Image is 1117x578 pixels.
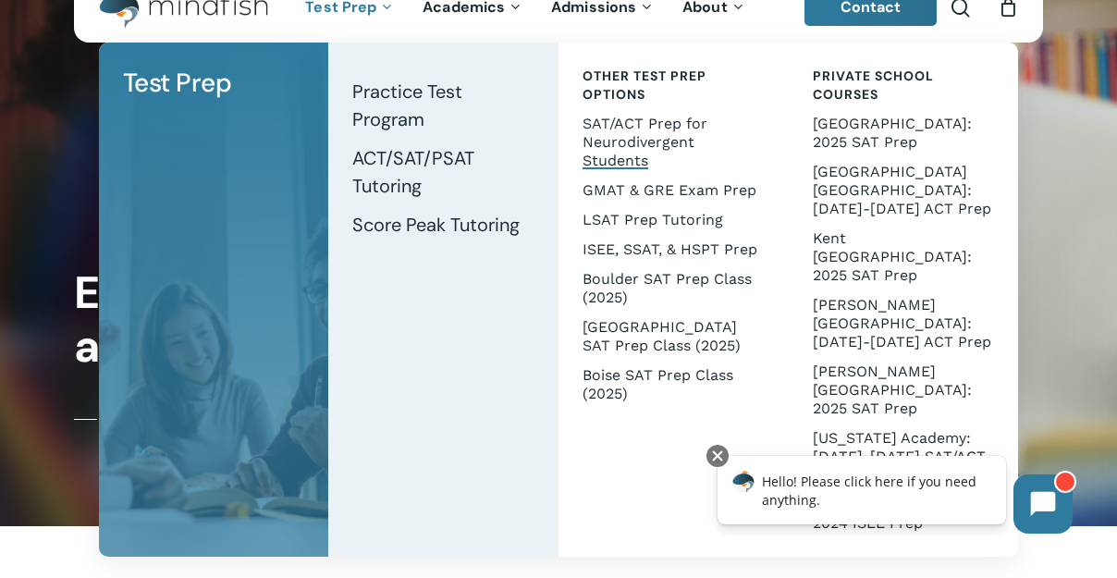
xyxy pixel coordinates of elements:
a: Kent [GEOGRAPHIC_DATA]: 2025 SAT Prep [807,224,1000,290]
a: Boulder SAT Prep Class (2025) [577,264,770,313]
span: Score Peak Tutoring [352,213,520,237]
span: ISEE, SSAT, & HSPT Prep [583,240,757,258]
a: [GEOGRAPHIC_DATA]: 2025 SAT Prep [807,109,1000,157]
span: SAT/ACT Prep for Neurodivergent Students [583,115,707,169]
span: Practice Test Program [352,80,462,131]
a: LSAT Prep Tutoring [577,205,770,235]
span: ACT/SAT/PSAT Tutoring [352,146,474,198]
a: [GEOGRAPHIC_DATA] [GEOGRAPHIC_DATA]: [DATE]-[DATE] ACT Prep [807,157,1000,224]
span: [GEOGRAPHIC_DATA] SAT Prep Class (2025) [583,318,741,354]
span: [GEOGRAPHIC_DATA]: 2025 SAT Prep [813,115,972,151]
span: GMAT & GRE Exam Prep [583,181,756,199]
a: ACT/SAT/PSAT Tutoring [347,139,540,205]
span: [GEOGRAPHIC_DATA] [GEOGRAPHIC_DATA]: [DATE]-[DATE] ACT Prep [813,163,991,217]
span: Boise SAT Prep Class (2025) [583,366,733,402]
span: Test Prep [123,66,232,100]
span: LSAT Prep Tutoring [583,211,723,228]
a: [US_STATE] Academy: [DATE]-[DATE] SAT/ACT Prep [807,424,1000,490]
span: Boulder SAT Prep Class (2025) [583,270,752,306]
a: Test Prep [117,61,311,105]
span: Kent [GEOGRAPHIC_DATA]: 2025 SAT Prep [813,229,972,284]
span: [PERSON_NAME][GEOGRAPHIC_DATA]: 2025 SAT Prep [813,363,972,417]
a: Other Test Prep Options [577,61,770,109]
a: GMAT & GRE Exam Prep [577,176,770,205]
span: [PERSON_NAME][GEOGRAPHIC_DATA]: [DATE]-[DATE] ACT Prep [813,296,991,350]
a: Score Peak Tutoring [347,205,540,244]
iframe: Chatbot [698,441,1091,552]
a: Test Prep Tutoring [74,405,264,433]
a: [PERSON_NAME][GEOGRAPHIC_DATA]: 2025 SAT Prep [807,357,1000,424]
h1: Every Student Has a [74,266,548,374]
a: Private School Courses [807,61,1000,109]
span: Other Test Prep Options [583,68,706,103]
span: Private School Courses [813,68,934,103]
span: [US_STATE] Academy: [DATE]-[DATE] SAT/ACT Prep [813,429,986,484]
a: [PERSON_NAME][GEOGRAPHIC_DATA]: [DATE]-[DATE] ACT Prep [807,290,1000,357]
a: [GEOGRAPHIC_DATA] SAT Prep Class (2025) [577,313,770,361]
a: SAT/ACT Prep for Neurodivergent Students [577,109,770,176]
a: Practice Test Program [347,72,540,139]
a: Boise SAT Prep Class (2025) [577,361,770,409]
a: ISEE, SSAT, & HSPT Prep [577,235,770,264]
